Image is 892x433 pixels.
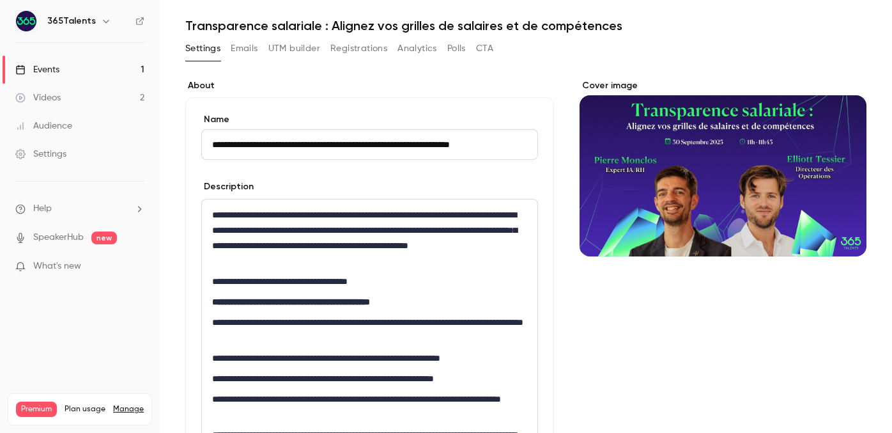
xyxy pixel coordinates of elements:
label: About [185,79,554,92]
button: Polls [447,38,466,59]
span: What's new [33,260,81,273]
button: Registrations [330,38,387,59]
div: Events [15,63,59,76]
div: Videos [15,91,61,104]
label: Cover image [580,79,866,92]
button: Settings [185,38,220,59]
a: Manage [113,404,144,414]
li: help-dropdown-opener [15,202,144,216]
section: Cover image [580,79,866,256]
iframe: Noticeable Trigger [129,261,144,272]
span: new [91,232,117,244]
button: Emails [231,38,258,59]
h1: Transparence salariale : Alignez vos grilles de salaires et de compétences [185,18,866,33]
div: Settings [15,148,66,161]
button: Analytics [397,38,437,59]
span: Plan usage [65,404,105,414]
a: SpeakerHub [33,231,84,244]
img: 365Talents [16,11,36,31]
button: UTM builder [268,38,320,59]
h6: 365Talents [47,15,96,28]
button: CTA [476,38,493,59]
label: Description [201,180,254,193]
label: Name [201,113,538,126]
span: Help [33,202,52,216]
div: Audience [15,120,72,132]
span: Premium [16,402,57,417]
